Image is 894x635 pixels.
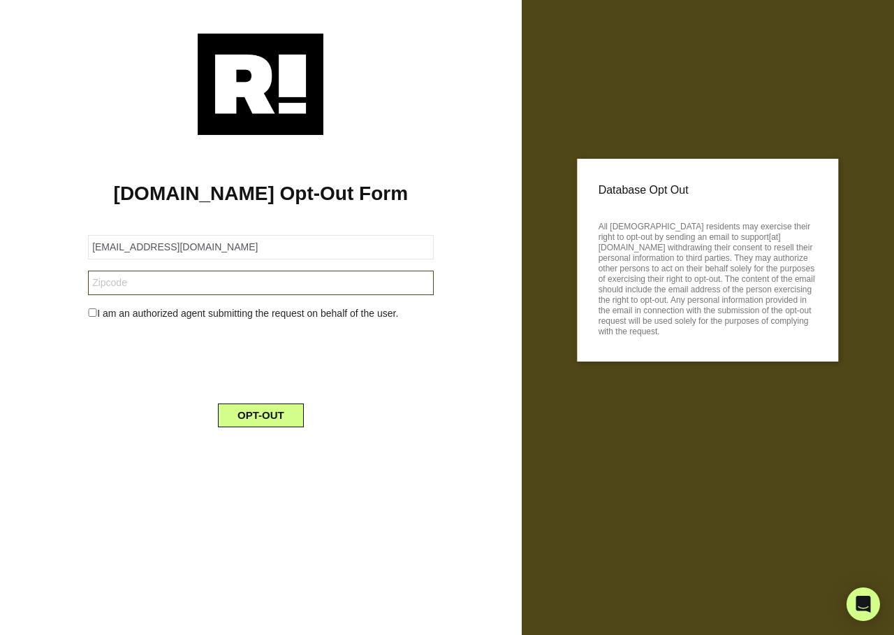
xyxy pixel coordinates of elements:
[78,306,444,321] div: I am an authorized agent submitting the request on behalf of the user.
[599,180,817,201] p: Database Opt Out
[198,34,323,135] img: Retention.com
[21,182,501,206] h1: [DOMAIN_NAME] Opt-Out Form
[88,271,433,295] input: Zipcode
[218,404,304,427] button: OPT-OUT
[88,235,433,259] input: Email Address
[847,587,880,621] div: Open Intercom Messenger
[599,217,817,337] p: All [DEMOGRAPHIC_DATA] residents may exercise their right to opt-out by sending an email to suppo...
[154,332,367,387] iframe: reCAPTCHA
